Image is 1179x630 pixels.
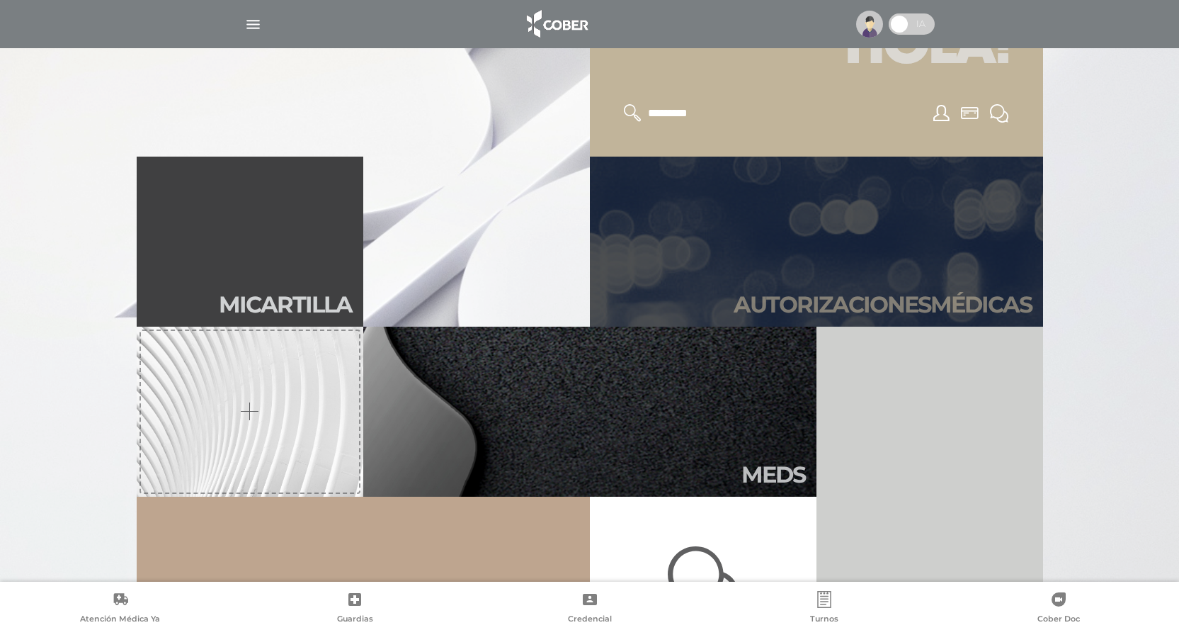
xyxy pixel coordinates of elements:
img: Cober_menu-lines-white.svg [244,16,262,33]
h2: Mi car tilla [219,291,352,318]
a: Meds [363,327,816,497]
span: Credencial [568,614,612,626]
img: logo_cober_home-white.png [519,7,593,41]
a: Credencial [472,591,707,627]
a: Atención Médica Ya [3,591,237,627]
h2: Meds [741,461,805,488]
h2: Autori zaciones médicas [734,291,1032,318]
span: Guardias [337,614,373,626]
span: Cober Doc [1037,614,1080,626]
a: Micartilla [137,157,363,327]
span: Turnos [810,614,838,626]
a: Turnos [707,591,941,627]
a: Autorizacionesmédicas [590,157,1043,327]
img: profile-placeholder.svg [856,11,883,38]
a: Cober Doc [942,591,1176,627]
span: Atención Médica Ya [80,614,160,626]
a: Guardias [237,591,472,627]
